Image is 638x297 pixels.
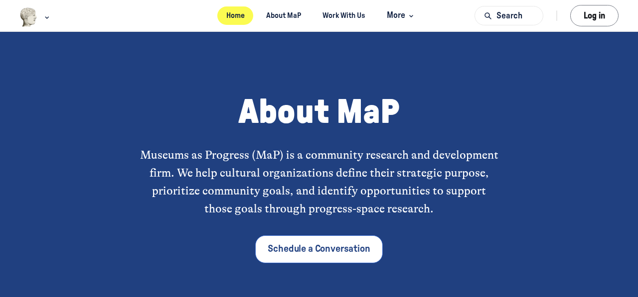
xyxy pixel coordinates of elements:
[257,6,310,25] a: About MaP
[387,9,416,22] span: More
[111,59,215,82] input: Enter email
[140,148,501,215] span: Museums as Progress (MaP) is a community research and development firm. We help cultural organiza...
[570,5,619,26] button: Log in
[217,6,253,25] a: Home
[314,6,374,25] a: Work With Us
[19,7,38,27] img: Museums as Progress logo
[1,59,105,82] input: Enter name
[238,95,400,129] span: About MaP
[111,45,138,57] span: Email
[475,6,543,25] button: Search
[221,59,341,82] button: Send Me the Newsletter
[255,235,382,263] a: Schedule a Conversation
[1,45,29,57] span: Name
[268,242,370,257] p: Schedule a Conversation
[378,6,421,25] button: More
[19,6,52,28] button: Museums as Progress logo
